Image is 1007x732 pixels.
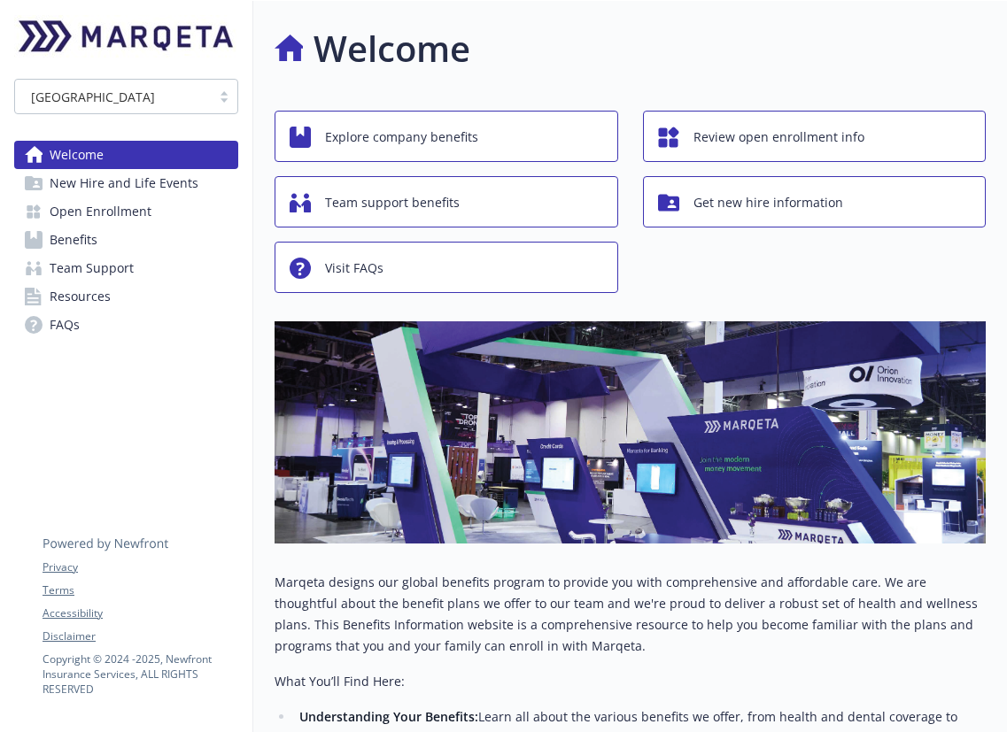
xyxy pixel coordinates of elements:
a: Benefits [14,226,238,254]
span: Team support benefits [325,186,460,220]
a: Resources [14,282,238,311]
strong: Understanding Your Benefits: [299,708,478,725]
p: Copyright © 2024 - 2025 , Newfront Insurance Services, ALL RIGHTS RESERVED [43,651,237,697]
a: Team Support [14,254,238,282]
p: Marqeta designs our global benefits program to provide you with comprehensive and affordable care... [275,572,986,657]
button: Get new hire information [643,176,987,227]
span: [GEOGRAPHIC_DATA] [24,88,202,106]
span: FAQs [50,311,80,339]
button: Explore company benefits [275,111,618,162]
a: New Hire and Life Events [14,169,238,197]
a: Accessibility [43,605,237,621]
img: overview page banner [275,321,986,543]
span: [GEOGRAPHIC_DATA] [31,88,155,106]
button: Visit FAQs [275,242,618,293]
span: Resources [50,282,111,311]
a: Disclaimer [43,628,237,644]
a: Welcome [14,141,238,169]
span: Review open enrollment info [693,120,864,154]
span: Open Enrollment [50,197,151,226]
span: Visit FAQs [325,251,383,285]
a: Open Enrollment [14,197,238,226]
span: Team Support [50,254,134,282]
span: Explore company benefits [325,120,478,154]
a: Privacy [43,559,237,575]
span: New Hire and Life Events [50,169,198,197]
span: Get new hire information [693,186,843,220]
a: Terms [43,582,237,598]
button: Team support benefits [275,176,618,227]
span: Benefits [50,226,97,254]
a: FAQs [14,311,238,339]
h1: Welcome [314,22,470,75]
button: Review open enrollment info [643,111,987,162]
span: Welcome [50,141,104,169]
p: What You’ll Find Here: [275,671,986,692]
